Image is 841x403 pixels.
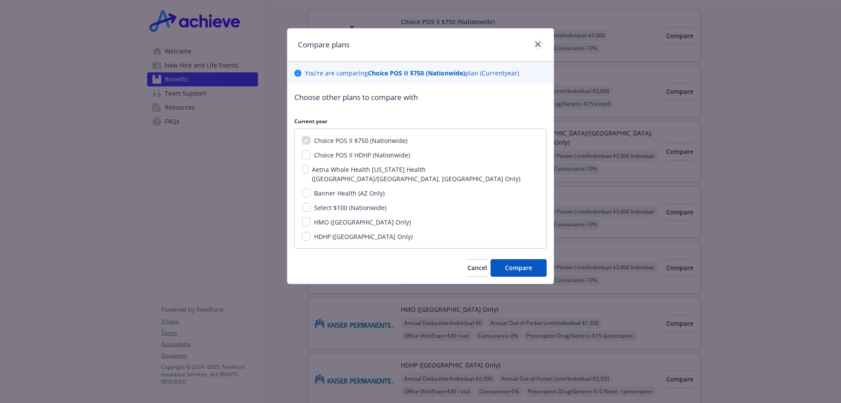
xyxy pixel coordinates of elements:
p: Choose other plans to compare with [294,92,547,103]
span: Banner Health (AZ Only) [314,189,385,197]
span: Select $100 (Nationwide) [314,203,386,212]
p: You ' re are comparing plan ( Current year) [305,68,519,78]
span: HDHP ([GEOGRAPHIC_DATA] Only) [314,232,413,241]
a: close [533,39,543,50]
h1: Compare plans [298,39,350,50]
span: HMO ([GEOGRAPHIC_DATA] Only) [314,218,411,226]
span: Choice POS II $750 (Nationwide) [314,136,407,145]
button: Compare [491,259,547,277]
b: Choice POS II $750 (Nationwide) [368,69,465,77]
span: Choice POS II HDHP (Nationwide) [314,151,410,159]
span: Aetna Whole Health [US_STATE] Health ([GEOGRAPHIC_DATA]/[GEOGRAPHIC_DATA], [GEOGRAPHIC_DATA] Only) [312,165,520,183]
p: Current year [294,118,547,125]
span: Cancel [467,264,487,272]
button: Cancel [467,259,487,277]
span: Compare [505,264,532,272]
